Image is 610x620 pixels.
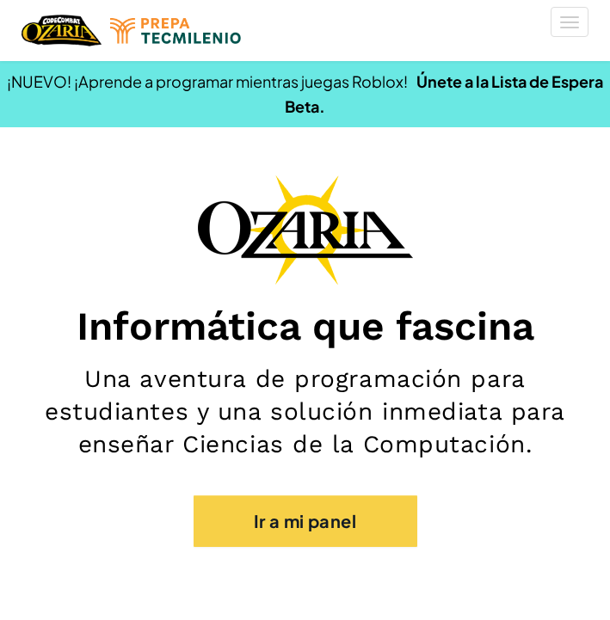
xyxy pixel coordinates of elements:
[17,302,593,350] h1: Informática que fascina
[22,13,102,48] a: Ozaria by CodeCombat logo
[7,71,408,91] span: ¡NUEVO! ¡Aprende a programar mientras juegas Roblox!
[22,13,102,48] img: Home
[285,71,603,116] a: Únete a la Lista de Espera Beta.
[194,495,417,547] a: Ir a mi panel
[110,18,241,44] img: Tecmilenio logo
[17,363,593,461] h2: Una aventura de programación para estudiantes y una solución inmediata para enseñar Ciencias de l...
[198,175,413,285] img: Ozaria branding logo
